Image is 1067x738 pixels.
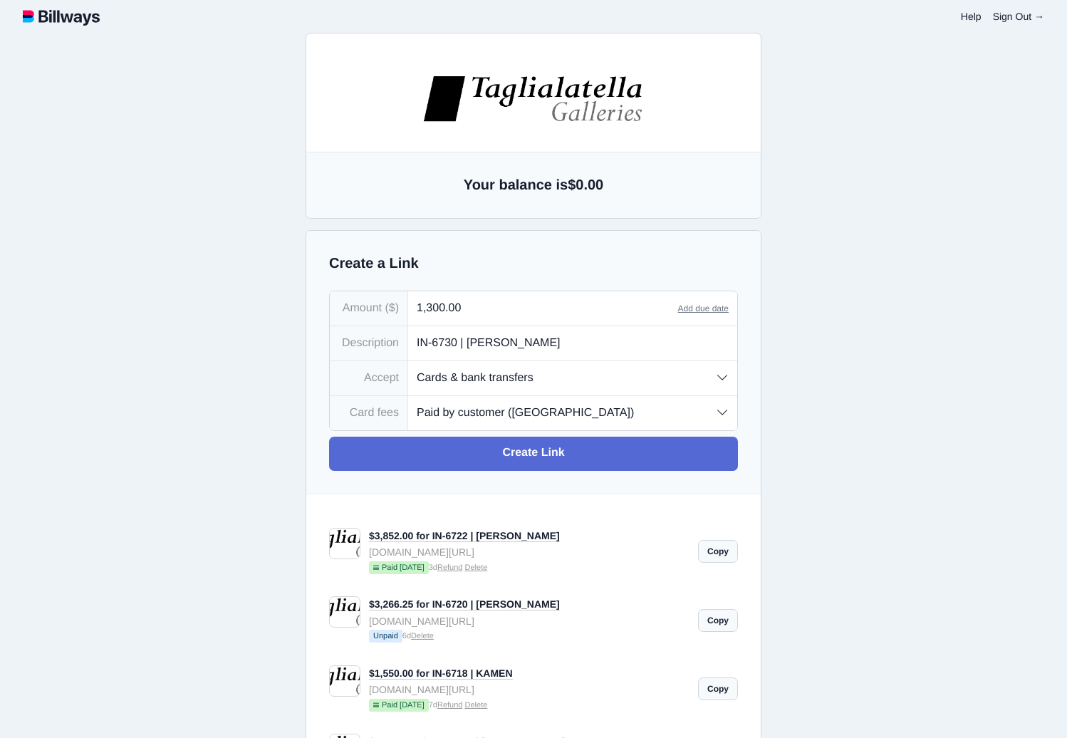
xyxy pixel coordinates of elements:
[698,540,738,563] a: Copy
[261,345,554,380] input: Your name or business name
[422,74,645,123] img: images%2Flogos%2FNHEjR4F79tOipA5cvDi8LzgAg5H3-logo.jpg
[330,396,408,430] div: Card fees
[698,609,738,632] a: Copy
[369,630,402,643] span: Unpaid
[330,326,408,360] div: Description
[330,361,408,395] div: Accept
[296,85,519,135] img: images%2Flogos%2FNHEjR4F79tOipA5cvDi8LzgAg5H3-logo.jpg
[269,425,546,439] iframe: Secure card payment input frame
[369,598,560,610] a: $3,266.25 for IN-6720 | [PERSON_NAME]
[369,699,689,713] small: 7d
[367,520,449,531] img: powered-by-stripe.svg
[369,667,513,680] a: $1,550.00 for IN-6718 | KAMEN
[993,11,1044,22] a: Sign Out
[465,563,488,572] a: Delete
[23,7,100,26] img: logotype.svg
[568,177,603,193] span: $0.00
[369,682,689,697] div: [DOMAIN_NAME][URL]
[457,294,554,328] a: Bank transfer
[465,701,488,710] a: Delete
[408,291,678,326] input: 0.00
[261,380,554,415] input: Email (for receipt)
[369,530,560,542] a: $3,852.00 for IN-6722 | [PERSON_NAME]
[329,254,738,274] h2: Create a Link
[678,303,729,313] a: Add due date
[261,223,554,242] p: IN-6722 | [PERSON_NAME]
[369,613,689,629] div: [DOMAIN_NAME][URL]
[369,630,689,644] small: 6d
[369,561,429,574] span: Paid [DATE]
[369,699,429,712] span: Paid [DATE]
[411,632,434,640] a: Delete
[358,294,456,328] a: Google Pay
[698,677,738,700] a: Copy
[330,291,408,326] div: Amount ($)
[408,326,737,360] input: What is this payment for?
[437,563,462,572] a: Refund
[261,245,554,262] p: $3,852.00
[369,544,689,560] div: [DOMAIN_NAME][URL]
[261,157,554,192] small: [STREET_ADDRESS][US_STATE]
[329,175,738,195] h2: Your balance is
[329,437,738,471] a: Create Link
[961,11,982,22] a: Help
[437,701,462,710] a: Refund
[261,466,554,500] button: Submit Payment
[369,561,689,576] small: 3d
